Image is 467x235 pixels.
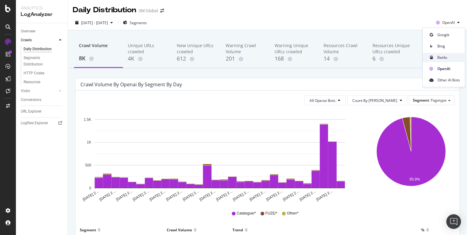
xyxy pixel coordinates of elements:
[275,43,314,55] div: Warning Unique URLs crawled
[304,95,346,105] button: All Openai Bots
[413,98,429,103] span: Segment
[24,79,63,85] a: Resources
[265,211,277,216] span: FUZE/*
[372,43,412,55] div: Resources Unique URLs crawled
[437,77,460,83] span: Other AI Bots
[85,163,91,167] text: 500
[21,11,63,18] div: LogAnalyzer
[21,108,63,115] a: URL Explorer
[177,43,216,55] div: New Unique URLs crawled
[21,120,48,126] div: Logfiles Explorer
[421,225,424,235] div: %
[309,98,335,103] span: All Openai Bots
[24,70,44,76] div: HTTP Codes
[442,20,455,25] span: OpenAI
[24,70,63,76] a: HTTP Codes
[21,28,35,35] div: Overview
[130,20,147,25] span: Segments
[275,55,314,63] div: 168
[21,97,41,103] div: Conversions
[128,43,167,55] div: Unique URLs crawled
[21,37,32,43] div: Crawls
[434,18,462,28] button: OpenAI
[287,211,298,216] span: Other/*
[431,98,447,103] span: Pagetype
[24,46,52,52] div: Daily Distribution
[324,55,363,63] div: 14
[24,55,63,68] a: Segments Distribution
[437,66,460,72] span: OpenAI
[21,108,42,115] div: URL Explorer
[81,20,108,25] span: [DATE] - [DATE]
[24,55,57,68] div: Segments Distribution
[79,54,118,62] div: 8K
[21,120,63,126] a: Logfiles Explorer
[160,9,164,13] div: arrow-right-arrow-left
[232,225,243,235] div: Trend
[79,43,118,54] div: Crawl Volume
[347,95,407,105] button: Count By [PERSON_NAME]
[437,32,460,38] span: Google
[437,55,460,60] span: Baidu
[21,97,63,103] a: Conversions
[368,110,454,202] svg: A chart.
[21,28,63,35] a: Overview
[24,46,63,52] a: Daily Distribution
[177,55,216,63] div: 612
[21,5,63,11] div: Analytics
[73,5,136,15] div: Daily Distribution
[139,8,158,14] div: 3M Global
[324,43,363,55] div: Resources Crawl Volume
[437,43,460,49] span: Bing
[226,43,265,55] div: Warning Crawl Volume
[410,177,420,181] text: 95.9%
[21,88,30,94] div: Visits
[167,225,192,235] div: Crawl Volume
[80,225,96,235] div: Segment
[87,140,91,145] text: 1K
[80,81,182,88] div: Crawl Volume by openai by Segment by Day
[21,37,57,43] a: Crawls
[80,110,359,202] svg: A chart.
[237,211,256,216] span: Catalogue/*
[372,55,412,63] div: 6
[128,55,167,63] div: 4K
[73,18,115,28] button: [DATE] - [DATE]
[120,18,149,28] button: Segments
[24,79,40,85] div: Resources
[352,98,397,103] span: Count By Day
[226,55,265,63] div: 201
[446,214,461,229] div: Open Intercom Messenger
[89,186,91,190] text: 0
[21,88,57,94] a: Visits
[84,117,91,122] text: 1.5K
